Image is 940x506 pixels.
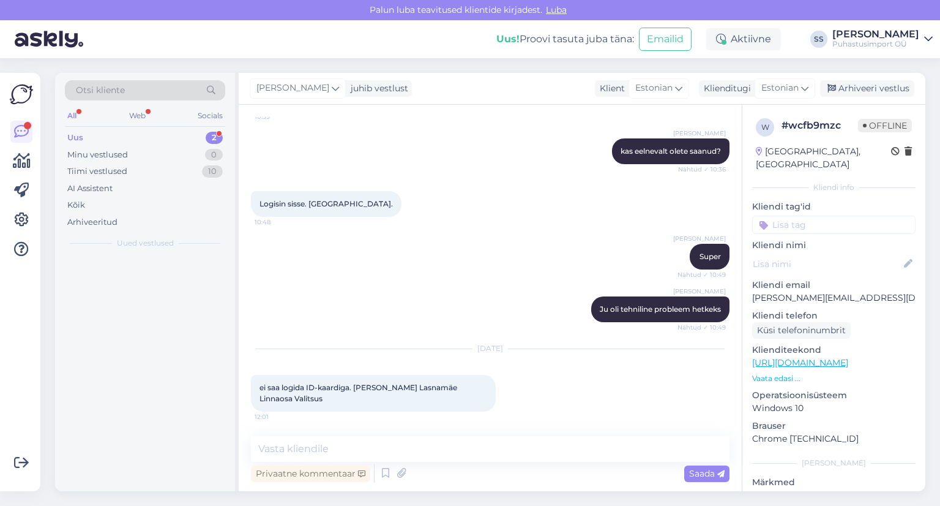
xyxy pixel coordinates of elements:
[689,468,725,479] span: Saada
[67,132,83,144] div: Uus
[496,33,520,45] b: Uus!
[752,476,916,489] p: Märkmed
[756,145,891,171] div: [GEOGRAPHIC_DATA], [GEOGRAPHIC_DATA]
[832,39,919,49] div: Puhastusimport OÜ
[595,82,625,95] div: Klient
[496,32,634,47] div: Proovi tasuta juba täna:
[621,146,721,156] span: kas eelnevalt olete saanud?
[752,292,916,304] p: [PERSON_NAME][EMAIL_ADDRESS][DOMAIN_NAME]
[639,28,692,51] button: Emailid
[752,200,916,213] p: Kliendi tag'id
[673,234,726,243] span: [PERSON_NAME]
[259,383,459,403] span: ei saa logida ID-kaardiga. [PERSON_NAME] Lasnamäe Linnaosa Valitsus
[195,108,225,124] div: Socials
[673,129,726,138] span: [PERSON_NAME]
[677,270,726,279] span: Nähtud ✓ 10:49
[67,149,128,161] div: Minu vestlused
[635,81,673,95] span: Estonian
[752,420,916,432] p: Brauser
[752,402,916,415] p: Windows 10
[752,182,916,193] div: Kliendi info
[752,239,916,252] p: Kliendi nimi
[752,216,916,234] input: Lisa tag
[67,216,117,228] div: Arhiveeritud
[752,357,848,368] a: [URL][DOMAIN_NAME]
[117,238,174,249] span: Uued vestlused
[781,118,858,133] div: # wcfb9mzc
[810,31,827,48] div: SS
[600,304,721,314] span: Ju oli tehniline probleem hetkeks
[127,108,148,124] div: Web
[677,323,726,332] span: Nähtud ✓ 10:49
[752,322,851,339] div: Küsi telefoninumbrit
[202,165,223,178] div: 10
[346,82,408,95] div: juhib vestlust
[699,82,751,95] div: Klienditugi
[67,165,127,178] div: Tiimi vestlused
[832,29,919,39] div: [PERSON_NAME]
[251,343,729,354] div: [DATE]
[752,373,916,384] p: Vaata edasi ...
[206,132,223,144] div: 2
[752,344,916,357] p: Klienditeekond
[65,108,79,124] div: All
[761,123,769,132] span: w
[255,217,300,227] span: 10:48
[67,183,113,195] div: AI Assistent
[678,165,726,174] span: Nähtud ✓ 10:36
[753,257,901,271] input: Lisa nimi
[542,4,570,15] span: Luba
[259,199,393,208] span: Logisin sisse. [GEOGRAPHIC_DATA].
[858,119,912,132] span: Offline
[706,28,781,50] div: Aktiivne
[205,149,223,161] div: 0
[699,252,721,261] span: Super
[256,81,329,95] span: [PERSON_NAME]
[255,412,300,421] span: 12:01
[752,432,916,445] p: Chrome [TECHNICAL_ID]
[752,458,916,469] div: [PERSON_NAME]
[10,83,33,106] img: Askly Logo
[67,199,85,211] div: Kõik
[673,287,726,296] span: [PERSON_NAME]
[752,279,916,292] p: Kliendi email
[251,466,370,482] div: Privaatne kommentaar
[761,81,799,95] span: Estonian
[752,309,916,322] p: Kliendi telefon
[752,389,916,402] p: Operatsioonisüsteem
[76,84,125,97] span: Otsi kliente
[255,112,300,121] span: 10:35
[832,29,933,49] a: [PERSON_NAME]Puhastusimport OÜ
[820,80,914,97] div: Arhiveeri vestlus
